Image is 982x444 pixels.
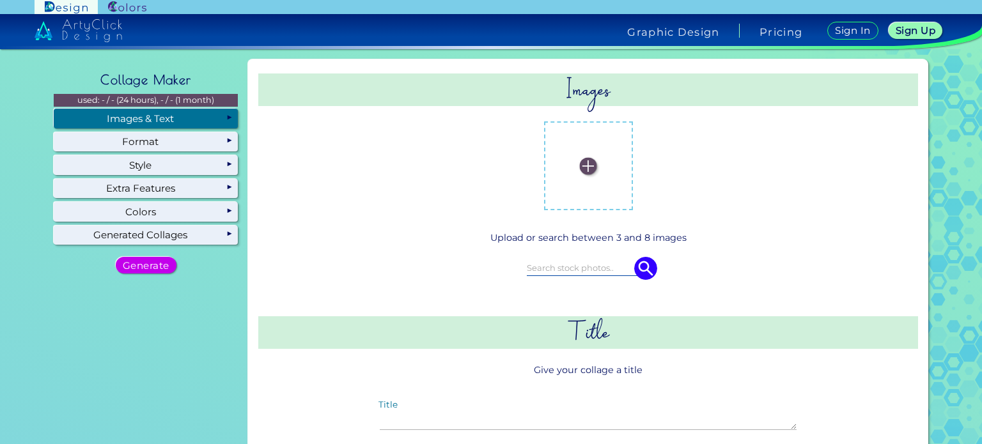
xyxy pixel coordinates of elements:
[54,94,238,107] p: used: - / - (24 hours), - / - (1 month)
[634,257,657,280] img: icon search
[891,23,940,38] a: Sign Up
[54,155,238,174] div: Style
[94,66,198,94] h2: Collage Maker
[54,202,238,221] div: Colors
[527,261,650,275] input: Search stock photos..
[35,19,123,42] img: artyclick_design_logo_white_combined_path.svg
[54,132,238,151] div: Format
[829,22,876,39] a: Sign In
[760,27,802,37] a: Pricing
[54,226,238,245] div: Generated Collages
[897,26,933,35] h5: Sign Up
[125,261,168,270] h5: Generate
[258,73,918,106] h2: Images
[627,27,719,37] h4: Graphic Design
[108,1,146,13] img: ArtyClick Colors logo
[54,179,238,198] div: Extra Features
[837,26,869,35] h5: Sign In
[580,157,597,174] img: icon_plus_white.svg
[378,401,398,410] label: Title
[258,316,918,349] h2: Title
[258,358,918,381] p: Give your collage a title
[54,109,238,128] div: Images & Text
[263,231,913,245] p: Upload or search between 3 and 8 images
